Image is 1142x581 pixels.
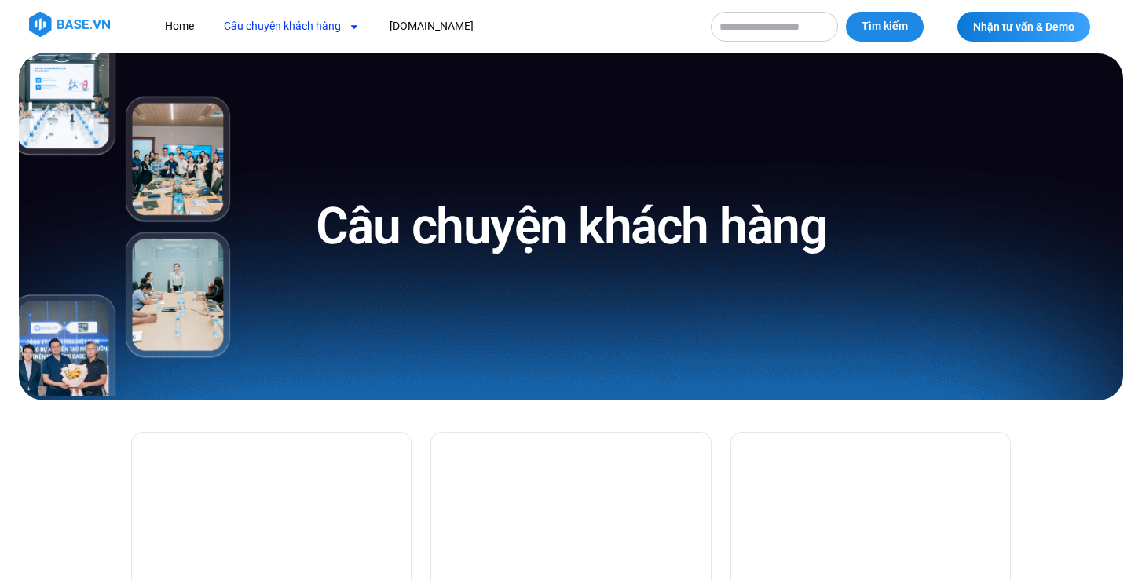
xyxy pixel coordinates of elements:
a: Câu chuyện khách hàng [212,12,372,41]
span: Nhận tư vấn & Demo [973,21,1074,32]
button: Tìm kiếm [846,12,924,42]
a: Home [153,12,206,41]
nav: Menu [153,12,695,41]
a: [DOMAIN_NAME] [378,12,485,41]
span: Tìm kiếm [862,19,908,35]
a: Nhận tư vấn & Demo [957,12,1090,42]
h1: Câu chuyện khách hàng [316,194,827,259]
